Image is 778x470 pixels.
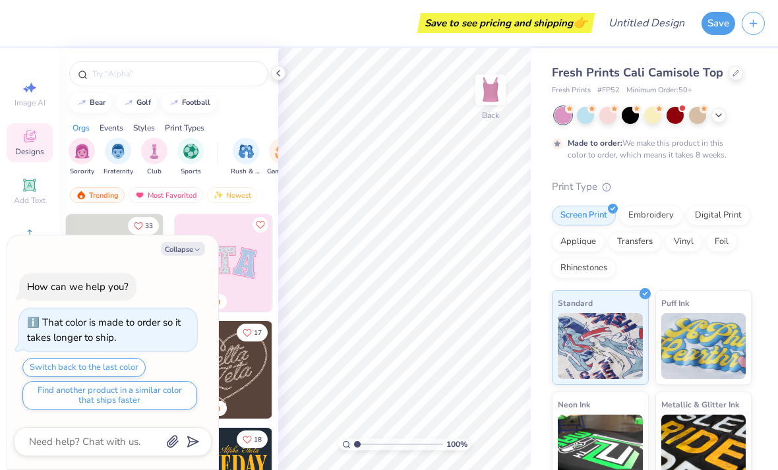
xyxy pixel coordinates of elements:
[161,242,205,256] button: Collapse
[175,321,272,419] img: 12710c6a-dcc0-49ce-8688-7fe8d5f96fe2
[100,122,123,134] div: Events
[477,76,504,103] img: Back
[69,138,95,177] div: filter for Sorority
[123,99,134,107] img: trend_line.gif
[90,99,105,106] div: bear
[558,397,590,411] span: Neon Ink
[69,93,111,113] button: bear
[15,98,45,108] span: Image AI
[91,67,260,80] input: Try "Alpha"
[482,109,499,121] div: Back
[104,167,133,177] span: Fraternity
[597,85,620,96] span: # FP52
[181,167,201,177] span: Sports
[76,99,87,107] img: trend_line.gif
[254,436,262,443] span: 18
[661,313,746,379] img: Puff Ink
[272,214,369,312] img: 5ee11766-d822-42f5-ad4e-763472bf8dcf
[237,430,268,448] button: Like
[573,15,587,30] span: 👉
[162,93,216,113] button: football
[163,214,260,312] img: edfb13fc-0e43-44eb-bea2-bf7fc0dd67f9
[183,144,198,159] img: Sports Image
[254,330,262,336] span: 17
[70,187,125,203] div: Trending
[568,138,622,148] strong: Made to order:
[73,122,90,134] div: Orgs
[661,397,739,411] span: Metallic & Glitter Ink
[177,138,204,177] button: filter button
[104,138,133,177] button: filter button
[558,296,593,310] span: Standard
[213,191,224,200] img: Newest.gif
[15,146,44,157] span: Designs
[552,85,591,96] span: Fresh Prints
[706,232,737,252] div: Foil
[104,138,133,177] div: filter for Fraternity
[111,144,125,159] img: Fraternity Image
[169,99,179,107] img: trend_line.gif
[661,296,689,310] span: Puff Ink
[552,65,723,80] span: Fresh Prints Cali Camisole Top
[558,313,643,379] img: Standard
[253,217,268,233] button: Like
[568,137,730,161] div: We make this product in this color to order, which means it takes 8 weeks.
[22,381,197,410] button: Find another product in a similar color that ships faster
[14,195,45,206] span: Add Text
[141,138,167,177] button: filter button
[686,206,750,225] div: Digital Print
[207,187,257,203] div: Newest
[552,206,616,225] div: Screen Print
[275,144,290,159] img: Game Day Image
[75,144,90,159] img: Sorority Image
[620,206,682,225] div: Embroidery
[27,316,181,344] div: That color is made to order so it takes longer to ship.
[231,167,261,177] span: Rush & Bid
[27,280,129,293] div: How can we help you?
[70,167,94,177] span: Sorority
[177,138,204,177] div: filter for Sports
[231,138,261,177] div: filter for Rush & Bid
[147,144,162,159] img: Club Image
[147,167,162,177] span: Club
[76,191,86,200] img: trending.gif
[237,324,268,341] button: Like
[145,223,153,229] span: 33
[231,138,261,177] button: filter button
[133,122,155,134] div: Styles
[267,167,297,177] span: Game Day
[135,191,145,200] img: most_fav.gif
[626,85,692,96] span: Minimum Order: 50 +
[552,179,752,194] div: Print Type
[175,214,272,312] img: 9980f5e8-e6a1-4b4a-8839-2b0e9349023c
[239,144,254,159] img: Rush & Bid Image
[598,10,695,36] input: Untitled Design
[182,99,210,106] div: football
[69,138,95,177] button: filter button
[165,122,204,134] div: Print Types
[267,138,297,177] div: filter for Game Day
[609,232,661,252] div: Transfers
[66,214,164,312] img: 3b9aba4f-e317-4aa7-a679-c95a879539bd
[552,232,605,252] div: Applique
[128,217,159,235] button: Like
[116,93,157,113] button: golf
[446,438,467,450] span: 100 %
[129,187,203,203] div: Most Favorited
[136,99,151,106] div: golf
[702,12,735,35] button: Save
[272,321,369,419] img: ead2b24a-117b-4488-9b34-c08fd5176a7b
[665,232,702,252] div: Vinyl
[141,138,167,177] div: filter for Club
[552,258,616,278] div: Rhinestones
[421,13,591,33] div: Save to see pricing and shipping
[22,358,146,377] button: Switch back to the last color
[267,138,297,177] button: filter button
